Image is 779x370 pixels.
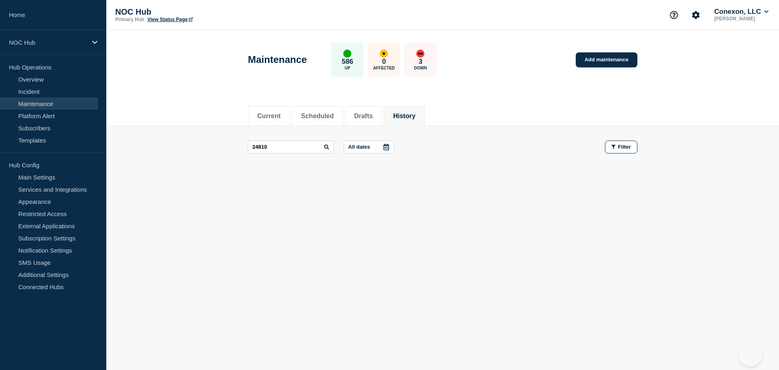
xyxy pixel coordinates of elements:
[354,113,373,120] button: Drafts
[301,113,334,120] button: Scheduled
[665,6,682,24] button: Support
[342,58,353,66] p: 586
[712,8,770,16] button: Conexon, LLC
[618,144,631,150] span: Filter
[115,17,144,22] p: Primary Hub
[147,17,192,22] a: View Status Page
[348,144,370,150] p: All dates
[419,58,422,66] p: 3
[576,52,637,67] a: Add maintenance
[343,50,351,58] div: up
[115,7,278,17] p: NOC Hub
[257,113,281,120] button: Current
[414,66,427,70] p: Down
[712,16,770,22] p: [PERSON_NAME]
[248,54,307,65] h1: Maintenance
[416,50,424,58] div: down
[373,66,395,70] p: Affected
[248,141,334,154] input: Search maintenances
[393,113,415,120] button: History
[9,39,87,46] p: NOC Hub
[687,6,704,24] button: Account settings
[605,141,637,154] button: Filter
[738,342,763,366] iframe: Help Scout Beacon - Open
[344,141,394,154] button: All dates
[380,50,388,58] div: affected
[382,58,386,66] p: 0
[344,66,350,70] p: Up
